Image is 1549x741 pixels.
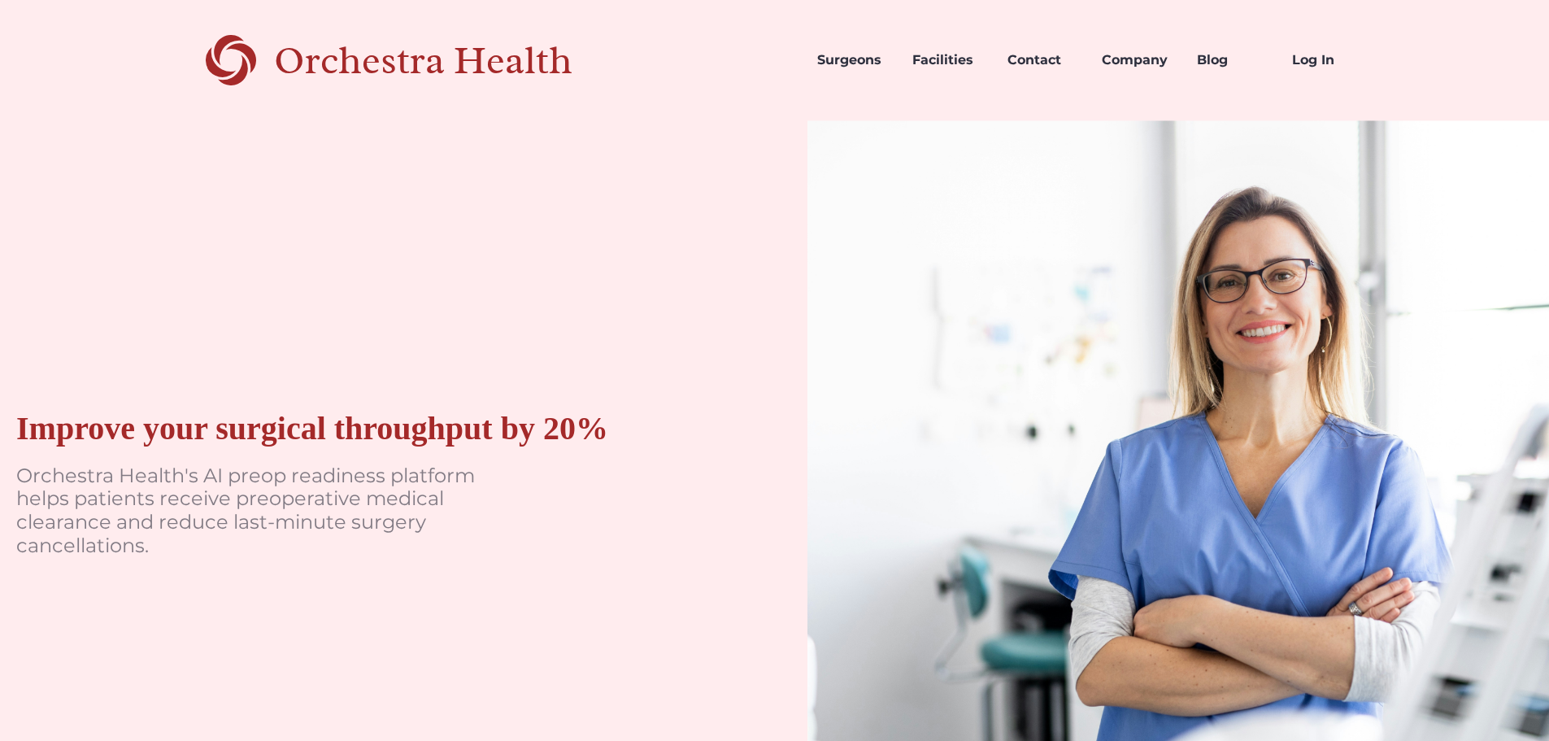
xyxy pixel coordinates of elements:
[274,44,629,77] div: Orchestra Health
[1279,33,1374,88] a: Log In
[176,33,629,88] a: home
[1184,33,1279,88] a: Blog
[16,464,504,558] p: Orchestra Health's AI preop readiness platform helps patients receive preoperative medical cleara...
[804,33,899,88] a: Surgeons
[1089,33,1184,88] a: Company
[16,409,608,448] div: Improve your surgical throughput by 20%
[899,33,994,88] a: Facilities
[994,33,1090,88] a: Contact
